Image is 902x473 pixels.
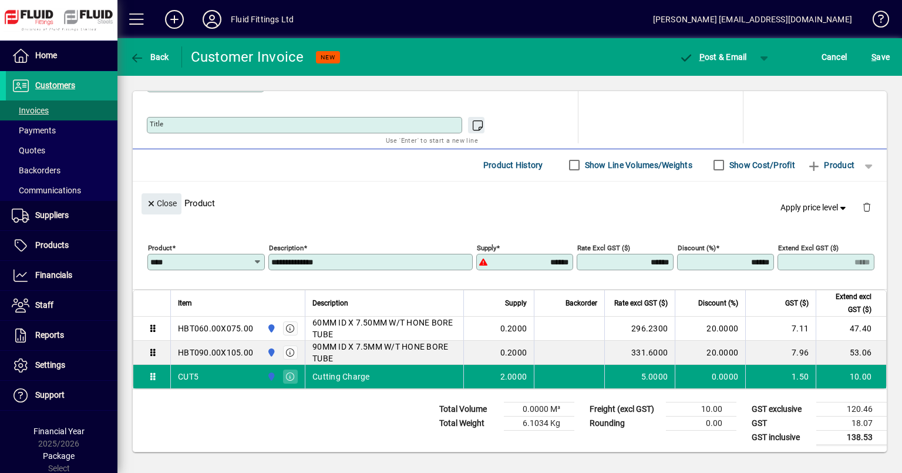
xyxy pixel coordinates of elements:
span: Description [312,297,348,310]
span: Extend excl GST ($) [823,290,871,316]
a: Support [6,381,117,410]
td: 6.1034 Kg [504,416,574,430]
span: Cancel [822,48,847,66]
span: S [871,52,876,62]
td: 18.07 [816,416,887,430]
span: AUCKLAND [264,370,277,383]
mat-label: Supply [477,243,496,251]
span: Cutting Charge [312,371,370,383]
a: Suppliers [6,201,117,230]
span: Products [35,240,69,250]
td: 53.06 [816,341,886,365]
a: Products [6,231,117,260]
span: NEW [321,53,335,61]
span: AUCKLAND [264,346,277,359]
td: GST [746,416,816,430]
a: Staff [6,291,117,320]
span: Suppliers [35,210,69,220]
div: 331.6000 [612,347,668,358]
button: Save [869,46,893,68]
span: Discount (%) [698,297,738,310]
td: 138.53 [816,430,887,445]
a: Payments [6,120,117,140]
span: Backorder [566,297,597,310]
a: Reports [6,321,117,350]
span: Staff [35,300,53,310]
app-page-header-button: Close [139,197,184,208]
span: ave [871,48,890,66]
span: Support [35,390,65,400]
div: Customer Invoice [191,48,304,66]
span: Customers [35,80,75,90]
mat-label: Discount (%) [678,243,716,251]
button: Cancel [819,46,850,68]
button: Add [156,9,193,30]
td: 20.0000 [675,317,745,341]
span: Supply [505,297,527,310]
div: [PERSON_NAME] [EMAIL_ADDRESS][DOMAIN_NAME] [653,10,852,29]
span: Quotes [12,146,45,155]
span: Payments [12,126,56,135]
a: Backorders [6,160,117,180]
button: Product [801,155,860,176]
td: Rounding [584,416,666,430]
button: Profile [193,9,231,30]
a: Quotes [6,140,117,160]
div: CUT5 [178,371,198,383]
span: 60MM ID X 7.50MM W/T HONE BORE TUBE [312,317,456,340]
span: Item [178,297,192,310]
label: Show Line Volumes/Weights [583,159,692,171]
span: Product [807,156,854,175]
span: 0.2000 [500,323,527,334]
td: 10.00 [816,365,886,388]
span: Apply price level [780,202,849,214]
a: Communications [6,180,117,200]
span: Reports [35,330,64,340]
span: Product History [483,156,543,175]
app-page-header-button: Delete [853,202,881,212]
td: 7.96 [745,341,816,365]
span: Package [43,451,75,461]
mat-label: Title [150,120,163,128]
div: 296.2300 [612,323,668,334]
span: Backorders [12,166,60,175]
button: Delete [853,193,881,222]
td: 10.00 [666,402,736,416]
td: 47.40 [816,317,886,341]
a: Knowledge Base [864,2,887,41]
span: Close [146,194,177,213]
button: Apply price level [776,197,853,218]
td: GST inclusive [746,430,816,445]
mat-hint: Use 'Enter' to start a new line [386,133,478,147]
span: Invoices [12,106,49,115]
td: 0.00 [666,416,736,430]
div: Fluid Fittings Ltd [231,10,294,29]
div: 5.0000 [612,371,668,383]
mat-label: Description [269,243,304,251]
span: Financial Year [33,427,85,436]
span: Rate excl GST ($) [614,297,668,310]
td: 120.46 [816,402,887,416]
div: Product [133,182,887,224]
span: Financials [35,270,72,280]
mat-label: Product [148,243,172,251]
a: Financials [6,261,117,290]
td: 20.0000 [675,341,745,365]
mat-label: Extend excl GST ($) [778,243,839,251]
span: ost & Email [679,52,747,62]
label: Show Cost/Profit [727,159,795,171]
span: AUCKLAND [264,322,277,335]
span: GST ($) [785,297,809,310]
a: Home [6,41,117,71]
td: Total Volume [433,402,504,416]
button: Post & Email [673,46,753,68]
button: Product History [479,155,548,176]
td: GST exclusive [746,402,816,416]
span: 2.0000 [500,371,527,383]
td: 7.11 [745,317,816,341]
span: P [699,52,705,62]
span: Home [35,51,57,60]
span: 0.2000 [500,347,527,358]
a: Invoices [6,100,117,120]
div: HBT060.00X075.00 [178,323,253,334]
